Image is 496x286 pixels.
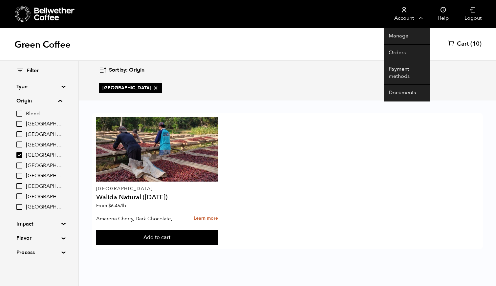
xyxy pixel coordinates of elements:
[26,162,62,169] span: [GEOGRAPHIC_DATA]
[194,211,218,226] a: Learn more
[96,187,218,191] p: [GEOGRAPHIC_DATA]
[16,83,62,91] summary: Type
[120,203,126,209] span: /lb
[26,172,62,180] span: [GEOGRAPHIC_DATA]
[384,45,430,61] a: Orders
[26,152,62,159] span: [GEOGRAPHIC_DATA]
[26,131,62,138] span: [GEOGRAPHIC_DATA]
[26,121,62,128] span: [GEOGRAPHIC_DATA]
[470,40,482,48] span: (10)
[16,131,22,137] input: [GEOGRAPHIC_DATA]
[26,142,62,149] span: [GEOGRAPHIC_DATA]
[384,85,430,101] a: Documents
[14,39,71,51] h1: Green Coffee
[109,67,144,74] span: Sort by: Origin
[384,28,430,45] a: Manage
[26,110,62,118] span: Blend
[16,234,62,242] summary: Flavor
[102,85,159,91] span: [GEOGRAPHIC_DATA]
[16,220,62,228] summary: Impact
[26,204,62,211] span: [GEOGRAPHIC_DATA]
[16,173,22,179] input: [GEOGRAPHIC_DATA]
[384,61,430,85] a: Payment methods
[108,203,111,209] span: $
[96,194,218,201] h4: Walida Natural ([DATE])
[27,67,39,75] span: Filter
[448,40,482,48] a: Cart (10)
[96,230,218,245] button: Add to cart
[16,111,22,117] input: Blend
[16,142,22,147] input: [GEOGRAPHIC_DATA]
[16,204,22,210] input: [GEOGRAPHIC_DATA]
[26,193,62,201] span: [GEOGRAPHIC_DATA]
[16,121,22,127] input: [GEOGRAPHIC_DATA]
[99,62,144,78] button: Sort by: Origin
[96,214,179,224] p: Amarena Cherry, Dark Chocolate, Hibiscus
[457,40,469,48] span: Cart
[96,203,126,209] span: From
[26,183,62,190] span: [GEOGRAPHIC_DATA]
[16,163,22,168] input: [GEOGRAPHIC_DATA]
[16,183,22,189] input: [GEOGRAPHIC_DATA]
[108,203,126,209] bdi: 6.45
[16,152,22,158] input: [GEOGRAPHIC_DATA]
[16,193,22,199] input: [GEOGRAPHIC_DATA]
[16,249,62,256] summary: Process
[16,97,62,105] summary: Origin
